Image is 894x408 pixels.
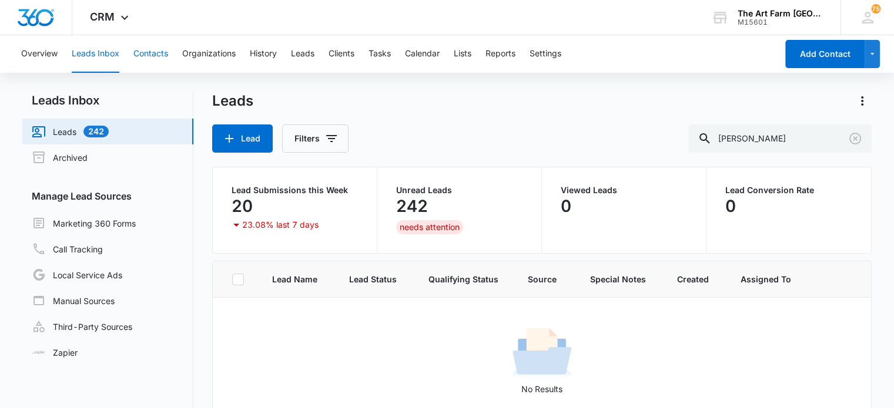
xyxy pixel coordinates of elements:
[32,319,132,333] a: Third-Party Sources
[133,35,168,73] button: Contacts
[250,35,277,73] button: History
[738,18,823,26] div: account id
[182,35,236,73] button: Organizations
[232,186,358,194] p: Lead Submissions this Week
[272,273,321,285] span: Lead Name
[349,273,400,285] span: Lead Status
[32,294,115,308] a: Manual Sources
[90,11,115,23] span: CRM
[21,35,58,73] button: Overview
[853,92,872,110] button: Actions
[785,40,865,68] button: Add Contact
[513,324,571,383] img: No Results
[329,35,354,73] button: Clients
[32,150,88,164] a: Archived
[405,35,440,73] button: Calendar
[528,273,562,285] span: Source
[32,268,122,282] a: Local Service Ads
[22,189,193,203] h3: Manage Lead Sources
[428,273,500,285] span: Qualifying Status
[369,35,391,73] button: Tasks
[485,35,515,73] button: Reports
[282,124,349,153] button: Filters
[396,197,428,215] p: 242
[454,35,471,73] button: Lists
[846,129,865,148] button: Clear
[741,273,791,285] span: Assigned To
[725,186,852,194] p: Lead Conversion Rate
[725,197,736,215] p: 0
[871,4,880,14] span: 75
[396,220,463,234] div: needs attention
[291,35,314,73] button: Leads
[738,9,823,18] div: account name
[530,35,561,73] button: Settings
[72,35,119,73] button: Leads Inbox
[32,242,103,256] a: Call Tracking
[232,197,253,215] p: 20
[561,197,571,215] p: 0
[871,4,880,14] div: notifications count
[242,221,319,229] p: 23.08% last 7 days
[212,92,253,110] h1: Leads
[396,186,523,194] p: Unread Leads
[688,124,872,153] input: Search Leads
[22,92,193,109] h2: Leads Inbox
[561,186,687,194] p: Viewed Leads
[32,346,78,359] a: Zapier
[32,216,136,230] a: Marketing 360 Forms
[32,124,109,139] a: Leads242
[212,124,273,153] button: Lead
[213,383,870,395] p: No Results
[677,273,712,285] span: Created
[590,273,649,285] span: Special Notes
